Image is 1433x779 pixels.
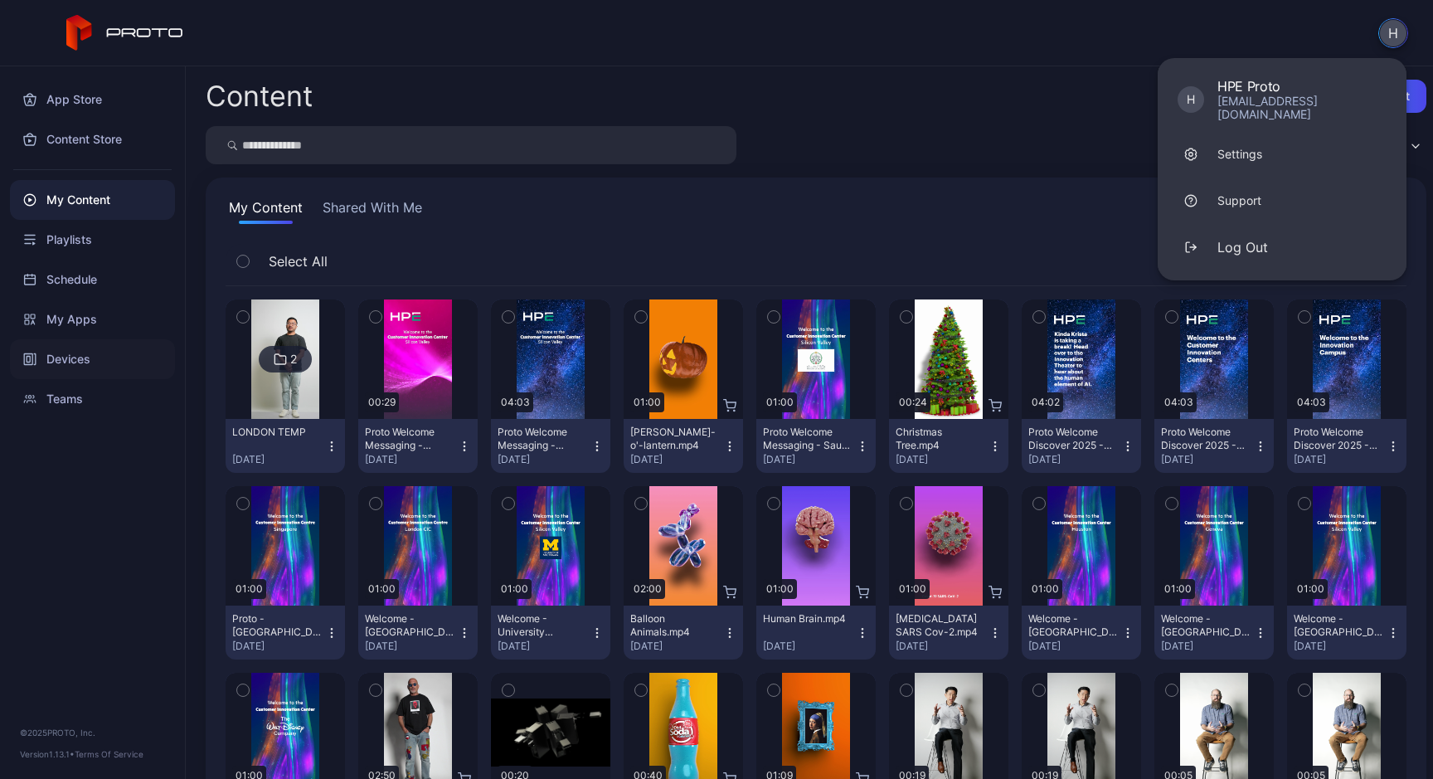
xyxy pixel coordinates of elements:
[10,220,175,260] a: Playlists
[1217,95,1387,121] div: [EMAIL_ADDRESS][DOMAIN_NAME]
[1294,640,1387,653] div: [DATE]
[1378,18,1408,48] button: H
[10,339,175,379] a: Devices
[10,180,175,220] a: My Content
[889,419,1008,473] button: Christmas Tree.mp4[DATE]
[1217,78,1387,95] div: HPE Proto
[226,606,345,660] button: Proto - [GEOGRAPHIC_DATA] CIC.mp4[DATE]
[763,426,854,452] div: Proto Welcome Messaging - Saudi Ministry of Defence.mp4
[1158,178,1406,224] a: Support
[498,426,589,452] div: Proto Welcome Messaging - Silicon Valley 07.mp4
[1158,224,1406,270] button: Log Out
[1028,640,1121,653] div: [DATE]
[1217,237,1268,257] div: Log Out
[1161,453,1254,466] div: [DATE]
[232,453,325,466] div: [DATE]
[491,606,610,660] button: Welcome - University [US_STATE][GEOGRAPHIC_DATA]mp4[DATE]
[10,119,175,159] a: Content Store
[10,80,175,119] a: App Store
[20,749,75,759] span: Version 1.13.1 •
[10,379,175,419] a: Teams
[1287,606,1406,660] button: Welcome - [GEOGRAPHIC_DATA] (v3).mp4[DATE]
[896,426,987,452] div: Christmas Tree.mp4
[624,606,743,660] button: Balloon Animals.mp4[DATE]
[1158,68,1406,131] a: HHPE Proto[EMAIL_ADDRESS][DOMAIN_NAME]
[491,419,610,473] button: Proto Welcome Messaging - [GEOGRAPHIC_DATA] 07.mp4[DATE]
[365,612,456,639] div: Welcome - London CIC.mp4
[624,419,743,473] button: [PERSON_NAME]-o'-lantern.mp4[DATE]
[763,612,854,626] div: Human Brain.mp4
[1217,192,1261,209] div: Support
[630,640,723,653] div: [DATE]
[763,453,856,466] div: [DATE]
[498,453,590,466] div: [DATE]
[206,82,313,110] div: Content
[1161,426,1252,452] div: Proto Welcome Discover 2025 - Welcome to the CIC.mp4
[1287,419,1406,473] button: Proto Welcome Discover 2025 - Welcome Innovation Campus.mp4[DATE]
[1294,453,1387,466] div: [DATE]
[232,612,323,639] div: Proto - Singapore CIC.mp4
[1294,612,1385,639] div: Welcome - Silicon Valley (v3).mp4
[232,426,323,439] div: LONDON TEMP
[1154,606,1274,660] button: Welcome - [GEOGRAPHIC_DATA] (v4).mp4[DATE]
[365,453,458,466] div: [DATE]
[889,606,1008,660] button: [MEDICAL_DATA] SARS Cov-2.mp4[DATE]
[1161,612,1252,639] div: Welcome - Geneva (v4).mp4
[1294,426,1385,452] div: Proto Welcome Discover 2025 - Welcome Innovation Campus.mp4
[1154,419,1274,473] button: Proto Welcome Discover 2025 - Welcome to the CIC.mp4[DATE]
[896,612,987,639] div: Covid-19 SARS Cov-2.mp4
[498,612,589,639] div: Welcome - University Michigan.mp4
[630,426,721,452] div: Jack-o'-lantern.mp4
[10,299,175,339] a: My Apps
[896,453,989,466] div: [DATE]
[1028,612,1120,639] div: Welcome - Houston (v4).mp4
[1028,453,1121,466] div: [DATE]
[756,419,876,473] button: Proto Welcome Messaging - Saudi Ministry of Defence.mp4[DATE]
[1022,419,1141,473] button: Proto Welcome Discover 2025 - Kinda [PERSON_NAME].mp4[DATE]
[756,606,876,660] button: Human Brain.mp4[DATE]
[1028,426,1120,452] div: Proto Welcome Discover 2025 - Kinda Krista.mp4
[1022,606,1141,660] button: Welcome - [GEOGRAPHIC_DATA] (v4).mp4[DATE]
[365,426,456,452] div: Proto Welcome Messaging - Silicon Valley 08.mp4
[630,612,721,639] div: Balloon Animals.mp4
[290,352,297,367] div: 2
[226,197,306,224] button: My Content
[630,453,723,466] div: [DATE]
[232,640,325,653] div: [DATE]
[365,640,458,653] div: [DATE]
[1161,640,1254,653] div: [DATE]
[226,419,345,473] button: LONDON TEMP[DATE]
[269,251,328,271] span: Select All
[896,640,989,653] div: [DATE]
[10,260,175,299] a: Schedule
[1217,146,1262,163] div: Settings
[1178,86,1204,113] div: H
[20,726,165,739] div: © 2025 PROTO, Inc.
[319,197,425,224] button: Shared With Me
[358,419,478,473] button: Proto Welcome Messaging - [GEOGRAPHIC_DATA] 08.mp4[DATE]
[75,749,143,759] a: Terms Of Service
[498,640,590,653] div: [DATE]
[1158,131,1406,178] a: Settings
[763,640,856,653] div: [DATE]
[358,606,478,660] button: Welcome - [GEOGRAPHIC_DATA] CIC.mp4[DATE]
